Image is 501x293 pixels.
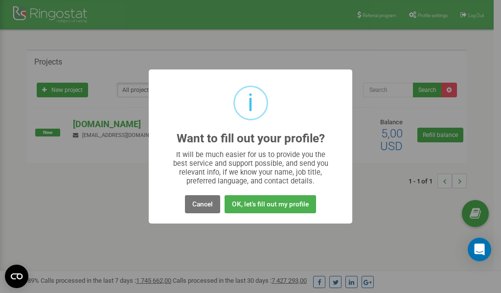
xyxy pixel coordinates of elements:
div: Open Intercom Messenger [468,238,491,261]
div: i [248,87,253,119]
div: It will be much easier for us to provide you the best service and support possible, and send you ... [168,150,333,185]
button: Cancel [185,195,220,213]
button: OK, let's fill out my profile [225,195,316,213]
h2: Want to fill out your profile? [177,132,325,145]
button: Open CMP widget [5,265,28,288]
